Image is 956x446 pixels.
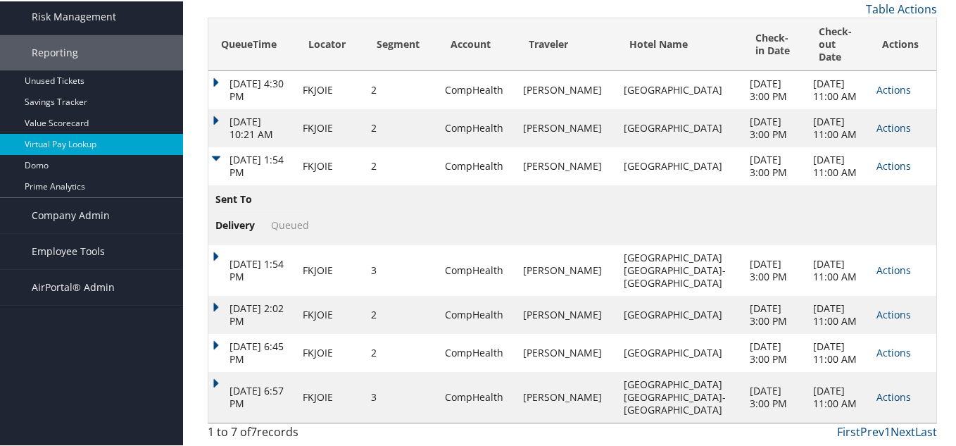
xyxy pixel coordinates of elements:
td: [PERSON_NAME] [516,333,617,371]
td: [DATE] 3:00 PM [743,333,806,371]
td: 2 [364,108,438,146]
td: [DATE] 6:57 PM [208,371,296,421]
td: FKJOIE [296,333,364,371]
td: 2 [364,70,438,108]
td: [DATE] 11:00 AM [806,333,869,371]
td: FKJOIE [296,244,364,295]
td: 2 [364,146,438,184]
td: [GEOGRAPHIC_DATA] [617,333,743,371]
td: [PERSON_NAME] [516,295,617,333]
td: [DATE] 3:00 PM [743,295,806,333]
a: Actions [876,389,911,402]
td: FKJOIE [296,108,364,146]
th: Actions [869,17,936,70]
a: Actions [876,82,911,95]
td: [GEOGRAPHIC_DATA] [617,146,743,184]
td: [GEOGRAPHIC_DATA] [GEOGRAPHIC_DATA]-[GEOGRAPHIC_DATA] [617,244,743,295]
td: CompHealth [438,108,517,146]
td: [DATE] 3:00 PM [743,146,806,184]
td: [DATE] 3:00 PM [743,108,806,146]
td: [DATE] 10:21 AM [208,108,296,146]
a: Actions [876,262,911,275]
td: [DATE] 3:00 PM [743,371,806,421]
th: Hotel Name: activate to sort column ascending [617,17,743,70]
a: Last [915,423,937,438]
td: [DATE] 11:00 AM [806,70,869,108]
td: CompHealth [438,146,517,184]
span: Company Admin [32,197,110,232]
td: CompHealth [438,371,517,421]
th: Check-out Date: activate to sort column ascending [806,17,869,70]
td: [DATE] 3:00 PM [743,70,806,108]
a: Prev [860,423,884,438]
td: [DATE] 1:54 PM [208,244,296,295]
span: Sent To [215,190,268,206]
td: [PERSON_NAME] [516,70,617,108]
th: QueueTime: activate to sort column ascending [208,17,296,70]
a: Next [891,423,915,438]
td: 2 [364,333,438,371]
td: [DATE] 1:54 PM [208,146,296,184]
td: [DATE] 11:00 AM [806,108,869,146]
td: [GEOGRAPHIC_DATA] [617,108,743,146]
span: Delivery [215,216,268,232]
span: 7 [251,423,257,438]
td: 3 [364,371,438,421]
td: [DATE] 11:00 AM [806,295,869,333]
td: [PERSON_NAME] [516,371,617,421]
td: [PERSON_NAME] [516,108,617,146]
span: Queued [271,217,309,230]
th: Traveler: activate to sort column ascending [516,17,617,70]
a: Actions [876,120,911,133]
th: Account: activate to sort column ascending [438,17,517,70]
td: [DATE] 11:00 AM [806,244,869,295]
a: First [837,423,860,438]
td: [DATE] 11:00 AM [806,371,869,421]
a: Actions [876,345,911,358]
td: CompHealth [438,333,517,371]
td: FKJOIE [296,295,364,333]
a: 1 [884,423,891,438]
span: Employee Tools [32,233,105,268]
td: [GEOGRAPHIC_DATA] [617,70,743,108]
td: [GEOGRAPHIC_DATA] [GEOGRAPHIC_DATA]-[GEOGRAPHIC_DATA] [617,371,743,421]
a: Actions [876,158,911,171]
a: Actions [876,306,911,320]
td: CompHealth [438,295,517,333]
td: CompHealth [438,244,517,295]
th: Segment: activate to sort column ascending [364,17,438,70]
td: [DATE] 4:30 PM [208,70,296,108]
td: [DATE] 6:45 PM [208,333,296,371]
td: 3 [364,244,438,295]
td: [DATE] 2:02 PM [208,295,296,333]
td: FKJOIE [296,371,364,421]
td: [PERSON_NAME] [516,146,617,184]
td: FKJOIE [296,70,364,108]
th: Locator: activate to sort column ascending [296,17,364,70]
td: [DATE] 3:00 PM [743,244,806,295]
span: Reporting [32,34,78,69]
td: FKJOIE [296,146,364,184]
div: 1 to 7 of records [208,422,375,446]
td: 2 [364,295,438,333]
span: AirPortal® Admin [32,268,115,304]
th: Check-in Date: activate to sort column ascending [743,17,806,70]
td: CompHealth [438,70,517,108]
td: [PERSON_NAME] [516,244,617,295]
td: [GEOGRAPHIC_DATA] [617,295,743,333]
td: [DATE] 11:00 AM [806,146,869,184]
